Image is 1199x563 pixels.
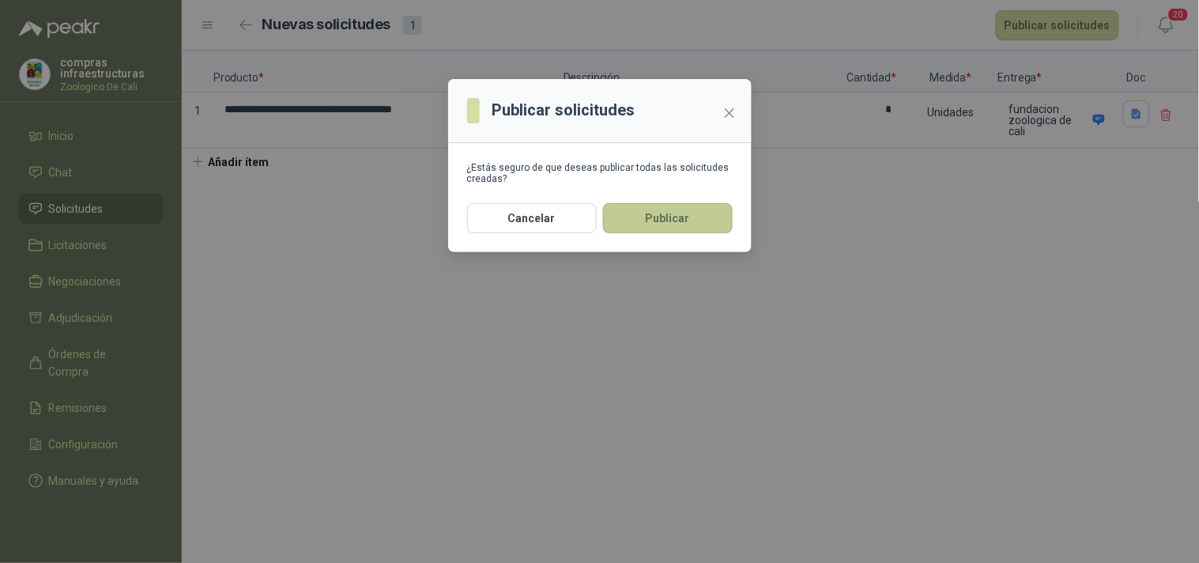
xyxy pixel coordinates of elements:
[723,107,736,119] span: close
[717,100,742,126] button: Close
[467,162,733,184] div: ¿Estás seguro de que deseas publicar todas las solicitudes creadas?
[492,98,635,123] h3: Publicar solicitudes
[603,203,733,233] button: Publicar
[467,203,597,233] button: Cancelar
